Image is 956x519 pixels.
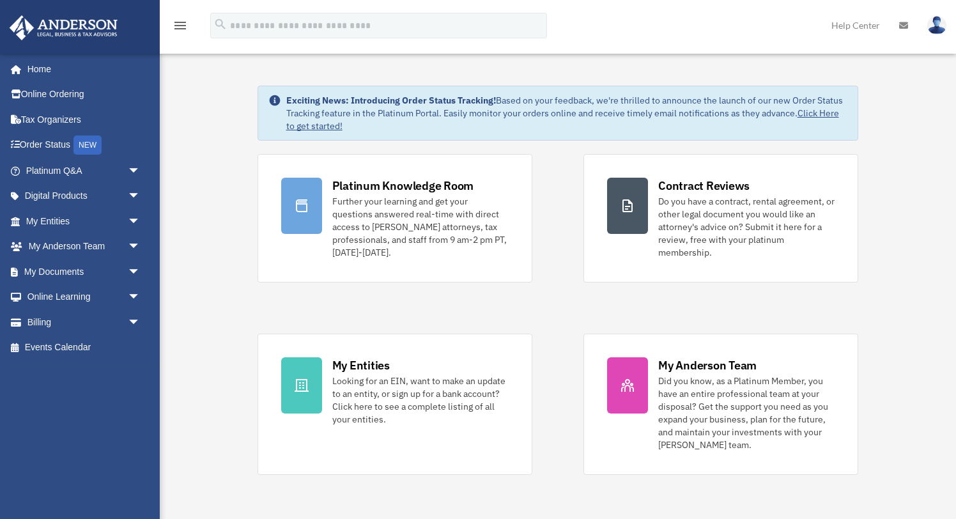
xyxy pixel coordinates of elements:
div: Contract Reviews [658,178,750,194]
img: Anderson Advisors Platinum Portal [6,15,121,40]
a: Platinum Q&Aarrow_drop_down [9,158,160,183]
a: Online Learningarrow_drop_down [9,284,160,310]
a: My Entities Looking for an EIN, want to make an update to an entity, or sign up for a bank accoun... [258,334,532,475]
div: Based on your feedback, we're thrilled to announce the launch of our new Order Status Tracking fe... [286,94,848,132]
a: Online Ordering [9,82,160,107]
a: My Anderson Teamarrow_drop_down [9,234,160,259]
a: My Anderson Team Did you know, as a Platinum Member, you have an entire professional team at your... [583,334,858,475]
div: Did you know, as a Platinum Member, you have an entire professional team at your disposal? Get th... [658,375,835,451]
a: Billingarrow_drop_down [9,309,160,335]
a: My Documentsarrow_drop_down [9,259,160,284]
a: Events Calendar [9,335,160,360]
div: My Anderson Team [658,357,757,373]
span: arrow_drop_down [128,309,153,336]
span: arrow_drop_down [128,284,153,311]
div: Do you have a contract, rental agreement, or other legal document you would like an attorney's ad... [658,195,835,259]
a: Home [9,56,153,82]
a: Contract Reviews Do you have a contract, rental agreement, or other legal document you would like... [583,154,858,283]
a: Order StatusNEW [9,132,160,159]
span: arrow_drop_down [128,183,153,210]
a: Platinum Knowledge Room Further your learning and get your questions answered real-time with dire... [258,154,532,283]
div: Looking for an EIN, want to make an update to an entity, or sign up for a bank account? Click her... [332,375,509,426]
a: Digital Productsarrow_drop_down [9,183,160,209]
div: Platinum Knowledge Room [332,178,474,194]
strong: Exciting News: Introducing Order Status Tracking! [286,95,496,106]
img: User Pic [927,16,946,35]
i: menu [173,18,188,33]
div: Further your learning and get your questions answered real-time with direct access to [PERSON_NAM... [332,195,509,259]
span: arrow_drop_down [128,259,153,285]
div: NEW [73,136,102,155]
a: Tax Organizers [9,107,160,132]
a: My Entitiesarrow_drop_down [9,208,160,234]
span: arrow_drop_down [128,158,153,184]
div: My Entities [332,357,390,373]
a: Click Here to get started! [286,107,839,132]
i: search [213,17,227,31]
a: menu [173,22,188,33]
span: arrow_drop_down [128,208,153,235]
span: arrow_drop_down [128,234,153,260]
